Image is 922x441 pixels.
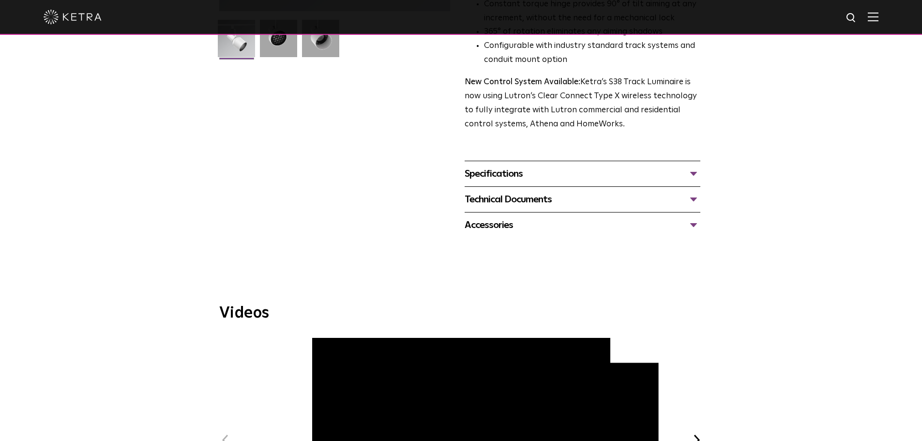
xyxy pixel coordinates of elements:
[465,217,700,233] div: Accessories
[465,76,700,132] p: Ketra’s S38 Track Luminaire is now using Lutron’s Clear Connect Type X wireless technology to ful...
[465,192,700,207] div: Technical Documents
[868,12,878,21] img: Hamburger%20Nav.svg
[846,12,858,24] img: search icon
[219,305,703,321] h3: Videos
[484,39,700,67] li: Configurable with industry standard track systems and conduit mount option
[44,10,102,24] img: ketra-logo-2019-white
[465,78,580,86] strong: New Control System Available:
[302,20,339,64] img: 9e3d97bd0cf938513d6e
[260,20,297,64] img: 3b1b0dc7630e9da69e6b
[465,166,700,182] div: Specifications
[218,20,255,64] img: S38-Track-Luminaire-2021-Web-Square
